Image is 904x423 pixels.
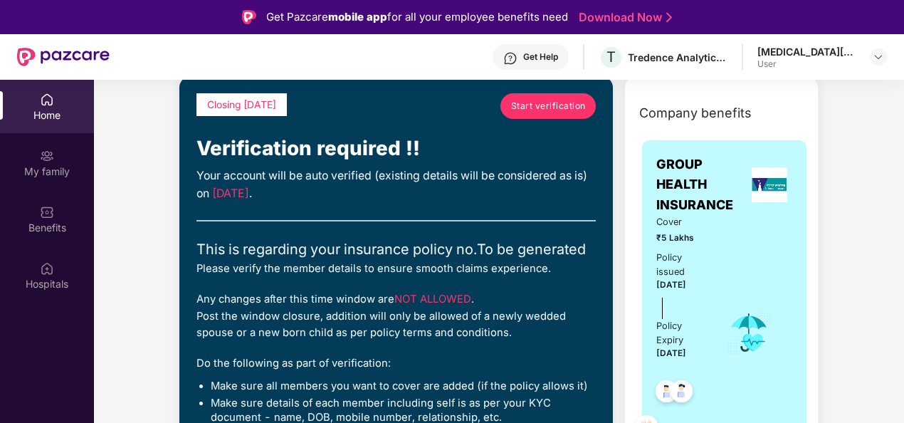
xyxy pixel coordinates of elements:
[656,280,686,290] span: [DATE]
[211,380,596,394] li: Make sure all members you want to cover are added (if the policy allows it)
[196,167,596,203] div: Your account will be auto verified (existing details will be considered as is) on .
[726,309,772,356] img: icon
[606,48,616,66] span: T
[666,10,672,25] img: Stroke
[196,261,596,277] div: Please verify the member details to ensure smooth claims experience.
[752,167,787,202] img: insurerLogo
[649,376,684,411] img: svg+xml;base64,PHN2ZyB4bWxucz0iaHR0cDovL3d3dy53My5vcmcvMjAwMC9zdmciIHdpZHRoPSI0OC45NDMiIGhlaWdodD...
[394,293,471,305] span: NOT ALLOWED
[656,348,686,358] span: [DATE]
[656,251,707,279] div: Policy issued
[639,103,752,123] span: Company benefits
[628,51,727,64] div: Tredence Analytics Solutions Private Limited
[757,58,857,70] div: User
[873,51,884,63] img: svg+xml;base64,PHN2ZyBpZD0iRHJvcGRvd24tMzJ4MzIiIHhtbG5zPSJodHRwOi8vd3d3LnczLm9yZy8yMDAwL3N2ZyIgd2...
[40,261,54,276] img: svg+xml;base64,PHN2ZyBpZD0iSG9zcGl0YWxzIiB4bWxucz0iaHR0cDovL3d3dy53My5vcmcvMjAwMC9zdmciIHdpZHRoPS...
[212,187,249,200] span: [DATE]
[328,10,387,23] strong: mobile app
[40,149,54,163] img: svg+xml;base64,PHN2ZyB3aWR0aD0iMjAiIGhlaWdodD0iMjAiIHZpZXdCb3g9IjAgMCAyMCAyMCIgZmlsbD0ibm9uZSIgeG...
[511,99,586,113] span: Start verification
[523,51,558,63] div: Get Help
[40,205,54,219] img: svg+xml;base64,PHN2ZyBpZD0iQmVuZWZpdHMiIHhtbG5zPSJodHRwOi8vd3d3LnczLm9yZy8yMDAwL3N2ZyIgd2lkdGg9Ij...
[656,231,707,245] span: ₹5 Lakhs
[656,155,746,215] span: GROUP HEALTH INSURANCE
[242,10,256,24] img: Logo
[664,376,699,411] img: svg+xml;base64,PHN2ZyB4bWxucz0iaHR0cDovL3d3dy53My5vcmcvMjAwMC9zdmciIHdpZHRoPSI0OC45NDMiIGhlaWdodD...
[656,319,707,348] div: Policy Expiry
[196,355,596,372] div: Do the following as part of verification:
[579,10,668,25] a: Download Now
[757,45,857,58] div: [MEDICAL_DATA][PERSON_NAME]
[40,93,54,107] img: svg+xml;base64,PHN2ZyBpZD0iSG9tZSIgeG1sbnM9Imh0dHA6Ly93d3cudzMub3JnLzIwMDAvc3ZnIiB3aWR0aD0iMjAiIG...
[503,51,517,66] img: svg+xml;base64,PHN2ZyBpZD0iSGVscC0zMngzMiIgeG1sbnM9Imh0dHA6Ly93d3cudzMub3JnLzIwMDAvc3ZnIiB3aWR0aD...
[196,133,596,164] div: Verification required !!
[500,93,596,119] a: Start verification
[196,239,596,261] div: This is regarding your insurance policy no. To be generated
[17,48,110,66] img: New Pazcare Logo
[656,215,707,229] span: Cover
[196,291,596,341] div: Any changes after this time window are . Post the window closure, addition will only be allowed o...
[266,9,568,26] div: Get Pazcare for all your employee benefits need
[207,99,276,110] span: Closing [DATE]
